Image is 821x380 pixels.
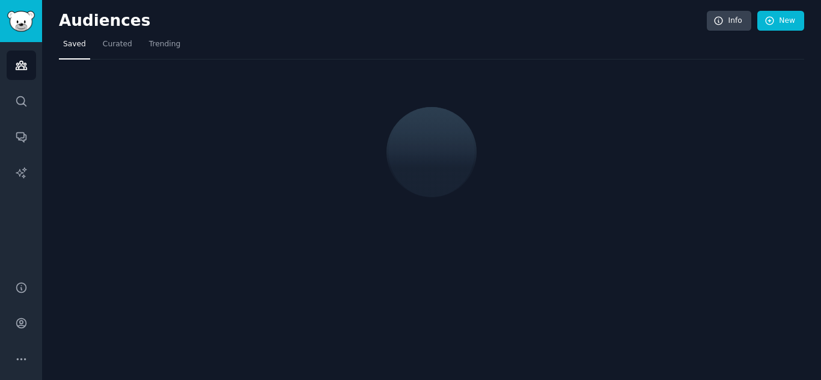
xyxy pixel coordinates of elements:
span: Curated [103,39,132,50]
a: Saved [59,35,90,60]
a: Trending [145,35,185,60]
span: Saved [63,39,86,50]
a: Info [707,11,751,31]
a: New [757,11,804,31]
h2: Audiences [59,11,707,31]
a: Curated [99,35,136,60]
span: Trending [149,39,180,50]
img: GummySearch logo [7,11,35,32]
